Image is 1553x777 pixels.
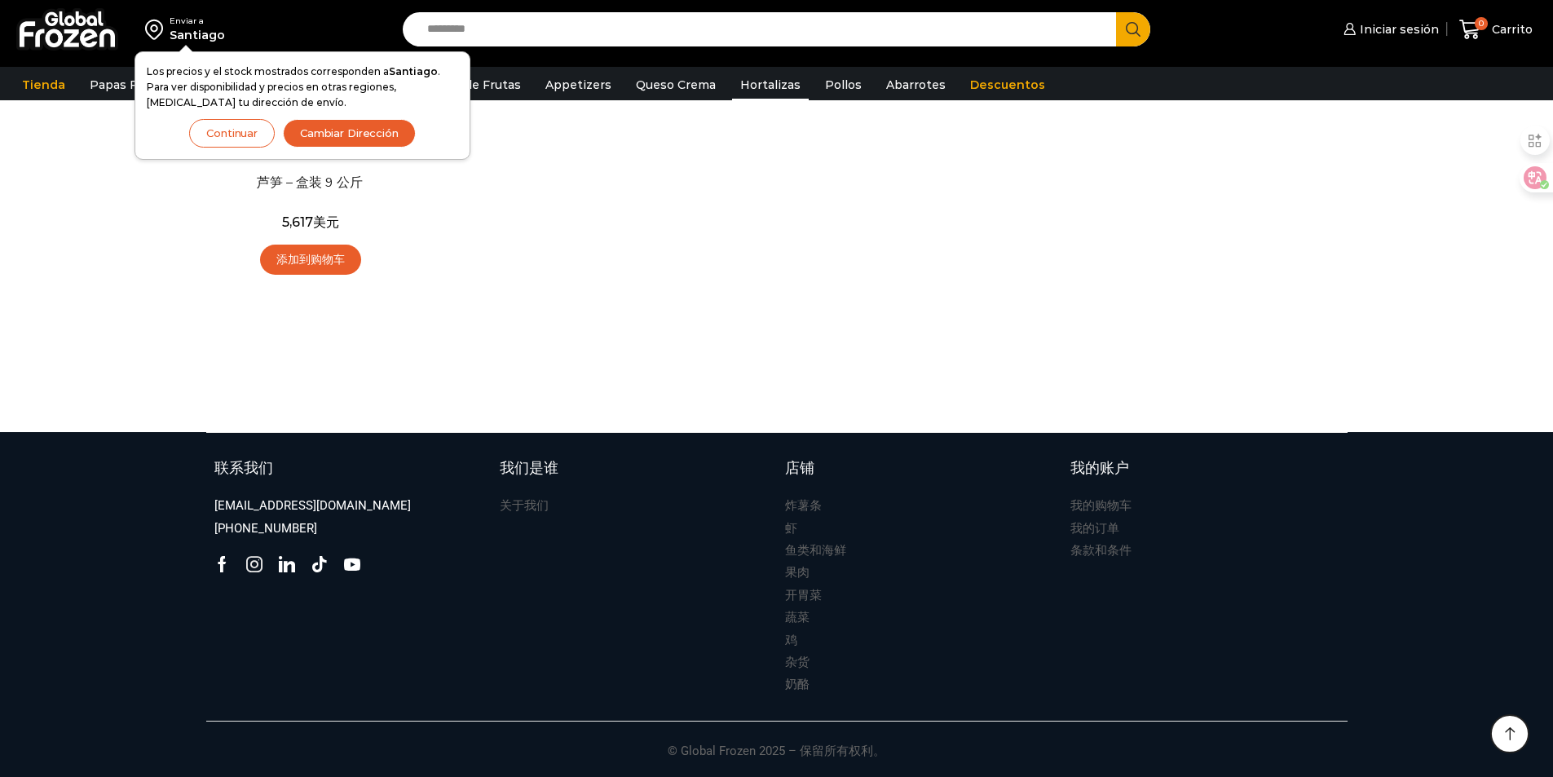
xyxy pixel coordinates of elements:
[1070,459,1129,476] font: 我的账户
[1070,495,1132,517] a: 我的购物车
[785,518,797,540] a: 虾
[214,459,273,476] font: 联系我们
[785,521,797,536] font: 虾
[785,651,810,673] a: 杂货
[962,69,1053,100] a: Descuentos
[500,457,769,495] a: 我们是谁
[500,498,549,513] font: 关于我们
[537,69,620,100] a: Appetizers
[1475,17,1488,30] span: 0
[1070,457,1339,495] a: 我的账户
[214,495,411,517] a: [EMAIL_ADDRESS][DOMAIN_NAME]
[1070,543,1132,558] font: 条款和条件
[276,252,345,267] font: 添加到购物车
[785,610,810,625] font: 蔬菜
[785,629,797,651] a: 鸡
[214,520,317,537] h3: [PHONE_NUMBER]
[785,677,810,691] font: 奶酪
[1339,13,1439,46] a: Iniciar sesión
[1488,21,1533,38] span: Carrito
[785,588,822,603] font: 开胃菜
[214,457,483,495] a: 联系我们
[785,633,797,647] font: 鸡
[1070,498,1132,513] font: 我的购物车
[313,214,339,230] span: 美元
[785,457,1054,495] a: 店铺
[817,69,870,100] a: Pollos
[500,495,549,517] a: 关于我们
[389,65,438,77] strong: Santiago
[214,497,411,514] h3: [EMAIL_ADDRESS][DOMAIN_NAME]
[785,585,822,607] a: 开胃菜
[145,15,170,43] img: address-field-icon.svg
[785,565,810,580] font: 果肉
[500,459,558,476] font: 我们是谁
[82,69,172,100] a: Papas Fritas
[785,495,822,517] a: 炸薯条
[1070,521,1119,536] font: 我的订单
[1455,11,1537,49] a: 0 Carrito
[785,607,810,629] a: 蔬菜
[1356,21,1439,38] span: Iniciar sesión
[878,69,954,100] a: Abarrotes
[214,518,317,540] a: [PHONE_NUMBER]
[257,174,363,192] font: 芦笋 – 盒装 9 公斤
[732,69,809,100] a: Hortalizas
[785,540,846,562] a: 鱼类和海鲜
[189,119,275,148] button: Continuar
[785,459,814,476] font: 店铺
[1070,518,1119,540] a: 我的订单
[170,15,225,27] div: Enviar a
[668,744,885,758] font: © Global Frozen 2025 – 保留所有权利。
[283,119,416,148] button: Cambiar Dirección
[785,655,810,669] font: 杂货
[1070,540,1132,562] a: 条款和条件
[216,174,404,192] a: 芦笋 – 盒装 9 公斤
[1116,12,1150,46] button: Search button
[785,543,846,558] font: 鱼类和海鲜
[147,64,458,111] p: Los precios y el stock mostrados corresponden a . Para ver disponibilidad y precios en otras regi...
[628,69,724,100] a: Queso Crema
[282,214,339,230] font: 5,617
[785,673,810,695] a: 奶酪
[785,498,822,513] font: 炸薯条
[170,27,225,43] div: Santiago
[14,69,73,100] a: Tienda
[260,245,361,275] a: Agregar al carrito: “Espárragos - Caja 9 kg”
[785,562,810,584] a: 果肉
[419,69,529,100] a: Pulpa de Frutas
